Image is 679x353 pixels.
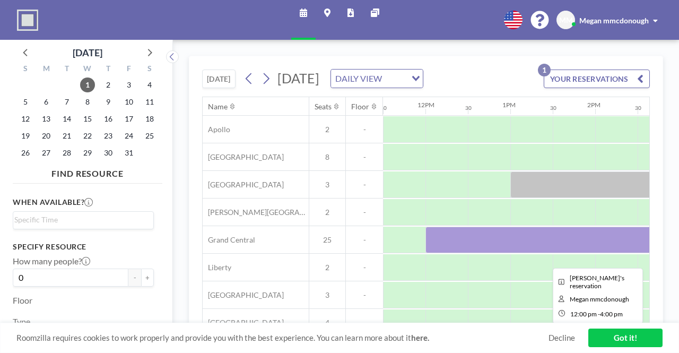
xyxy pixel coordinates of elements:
[80,78,95,92] span: Wednesday, October 1, 2025
[14,214,147,226] input: Search for option
[346,235,383,245] span: -
[346,318,383,328] span: -
[13,295,32,306] label: Floor
[570,310,597,318] span: 12:00 PM
[203,263,231,272] span: Liberty
[39,128,54,143] span: Monday, October 20, 2025
[309,263,345,272] span: 2
[203,180,284,190] span: [GEOGRAPHIC_DATA]
[346,152,383,162] span: -
[59,111,74,126] span: Tuesday, October 14, 2025
[128,269,141,287] button: -
[17,10,38,31] img: organization-logo
[101,145,116,160] span: Thursday, October 30, 2025
[39,145,54,160] span: Monday, October 27, 2025
[544,70,650,88] button: YOUR RESERVATIONS1
[36,63,57,76] div: M
[13,242,154,252] h3: Specify resource
[549,333,575,343] a: Decline
[600,310,623,318] span: 4:00 PM
[121,111,136,126] span: Friday, October 17, 2025
[13,316,30,327] label: Type
[73,45,102,60] div: [DATE]
[203,125,230,134] span: Apollo
[309,318,345,328] span: 4
[15,63,36,76] div: S
[59,128,74,143] span: Tuesday, October 21, 2025
[142,128,157,143] span: Saturday, October 25, 2025
[587,101,600,109] div: 2PM
[142,111,157,126] span: Saturday, October 18, 2025
[203,152,284,162] span: [GEOGRAPHIC_DATA]
[208,102,228,111] div: Name
[635,105,641,111] div: 30
[315,102,332,111] div: Seats
[559,15,573,25] span: MM
[59,94,74,109] span: Tuesday, October 7, 2025
[203,208,309,217] span: [PERSON_NAME][GEOGRAPHIC_DATA]
[101,111,116,126] span: Thursday, October 16, 2025
[346,290,383,300] span: -
[101,128,116,143] span: Thursday, October 23, 2025
[309,152,345,162] span: 8
[598,310,600,318] span: -
[309,208,345,217] span: 2
[331,70,423,88] div: Search for option
[380,105,387,111] div: 30
[121,145,136,160] span: Friday, October 31, 2025
[98,63,118,76] div: T
[118,63,139,76] div: F
[141,269,154,287] button: +
[121,94,136,109] span: Friday, October 10, 2025
[570,295,629,303] span: Megan mmcdonough
[309,290,345,300] span: 3
[18,145,33,160] span: Sunday, October 26, 2025
[16,333,549,343] span: Roomzilla requires cookies to work properly and provide you with the best experience. You can lea...
[80,145,95,160] span: Wednesday, October 29, 2025
[333,72,384,85] span: DAILY VIEW
[346,125,383,134] span: -
[13,256,90,266] label: How many people?
[18,111,33,126] span: Sunday, October 12, 2025
[59,145,74,160] span: Tuesday, October 28, 2025
[80,94,95,109] span: Wednesday, October 8, 2025
[502,101,516,109] div: 1PM
[346,180,383,190] span: -
[309,180,345,190] span: 3
[121,128,136,143] span: Friday, October 24, 2025
[18,94,33,109] span: Sunday, October 5, 2025
[80,111,95,126] span: Wednesday, October 15, 2025
[570,274,624,290] span: Megan's reservation
[309,235,345,245] span: 25
[277,70,319,86] span: [DATE]
[346,263,383,272] span: -
[465,105,472,111] div: 30
[203,318,284,328] span: [GEOGRAPHIC_DATA]
[77,63,98,76] div: W
[550,105,556,111] div: 30
[309,125,345,134] span: 2
[18,128,33,143] span: Sunday, October 19, 2025
[80,128,95,143] span: Wednesday, October 22, 2025
[203,290,284,300] span: [GEOGRAPHIC_DATA]
[13,164,162,179] h4: FIND RESOURCE
[579,16,649,25] span: Megan mmcdonough
[351,102,369,111] div: Floor
[139,63,160,76] div: S
[203,235,255,245] span: Grand Central
[202,70,236,88] button: [DATE]
[101,94,116,109] span: Thursday, October 9, 2025
[39,111,54,126] span: Monday, October 13, 2025
[101,78,116,92] span: Thursday, October 2, 2025
[121,78,136,92] span: Friday, October 3, 2025
[57,63,77,76] div: T
[538,64,551,76] p: 1
[385,72,405,85] input: Search for option
[588,329,663,347] a: Got it!
[417,101,434,109] div: 12PM
[142,94,157,109] span: Saturday, October 11, 2025
[346,208,383,217] span: -
[411,333,429,342] a: here.
[13,212,153,228] div: Search for option
[39,94,54,109] span: Monday, October 6, 2025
